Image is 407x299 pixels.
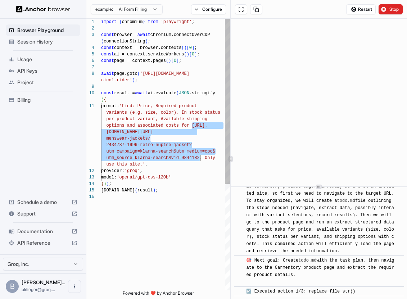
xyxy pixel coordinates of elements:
[86,32,94,38] div: 3
[171,58,173,63] span: [
[187,52,189,57] span: )
[17,228,69,235] span: Documentation
[17,67,77,74] span: API Keys
[145,39,148,44] span: )
[106,123,207,128] span: options and associated costs for [URL].
[6,208,80,219] div: Support
[17,79,77,86] span: Project
[104,39,145,44] span: connectionString
[17,27,77,34] span: Browser Playground
[192,52,194,57] span: 0
[148,39,150,44] span: ;
[106,181,109,186] span: )
[6,77,80,88] div: Project
[17,38,77,45] span: Session History
[104,181,106,186] span: )
[184,45,186,50] span: )
[114,58,166,63] span: page = context.pages
[101,97,104,102] span: (
[86,19,94,25] div: 1
[179,58,181,63] span: ;
[337,198,355,203] a: todo.md
[137,188,153,193] span: result
[17,56,77,63] span: Usage
[6,94,80,106] div: Billing
[106,162,145,167] span: use this site.'
[143,19,145,24] span: }
[298,258,316,263] a: todo.md
[86,45,94,51] div: 4
[379,4,403,14] button: Stop
[101,52,114,57] span: const
[101,181,104,186] span: }
[86,174,94,181] div: 13
[117,175,171,180] span: 'openai/gpt-oss-120b'
[104,97,106,102] span: {
[86,187,94,194] div: 15
[86,83,94,90] div: 9
[101,39,104,44] span: (
[189,52,192,57] span: [
[86,25,94,32] div: 2
[114,45,181,50] span: context = browser.contexts
[358,6,372,12] span: Restart
[6,226,80,237] div: Documentation
[106,142,192,148] span: 2434737-1996-retro-nuptse-jacket?
[86,103,94,109] div: 11
[119,104,197,109] span: 'Find: Price, Required product
[246,169,397,254] span: 💡 Thinking: The user wants detailed product information from a specific Garmentory product page. ...
[68,280,81,293] button: Open menu
[114,71,137,76] span: page.goto
[101,78,132,83] span: nicol-rider'
[174,58,176,63] span: 0
[106,117,207,122] span: per product variant, Available shipping
[106,110,220,115] span: variants (e.g. size, color), In stock status
[106,155,215,160] span: utm_source=klarna-search&vid=9844182. Only
[22,279,65,285] span: Benjamin Klieger
[250,4,262,14] button: Copy session ID
[235,4,247,14] button: Open in full screen
[101,71,114,76] span: await
[132,78,135,83] span: )
[194,52,197,57] span: ]
[86,51,94,58] div: 5
[17,239,69,246] span: API Reference
[194,45,197,50] span: ;
[101,188,135,193] span: [DOMAIN_NAME]
[17,199,69,206] span: Schedule a demo
[101,168,125,173] span: provider:
[86,58,94,64] div: 6
[189,45,192,50] span: 0
[22,287,55,292] span: bklieger@groq.com
[17,210,69,217] span: Support
[145,162,148,167] span: ,
[246,258,394,285] span: 🎯 Next goal: Create with the task plan, then navigate to the Garmentory product page and extract ...
[86,71,94,77] div: 8
[187,45,189,50] span: [
[161,19,192,24] span: 'playwright'
[6,65,80,77] div: API Keys
[155,188,158,193] span: ;
[135,91,148,96] span: await
[86,181,94,187] div: 14
[6,237,80,249] div: API Reference
[101,91,114,96] span: const
[181,45,184,50] span: (
[148,19,158,24] span: from
[176,91,179,96] span: (
[189,91,215,96] span: .stringify
[6,54,80,65] div: Usage
[140,168,143,173] span: ,
[106,136,150,141] span: menswear-jackets/
[137,32,150,37] span: await
[179,91,189,96] span: JSON
[148,91,176,96] span: ai.evaluate
[140,71,189,76] span: '[URL][DOMAIN_NAME]
[184,52,186,57] span: (
[106,149,215,154] span: utm_campaign=klarna-search&utm_medium=cpc&
[119,19,122,24] span: {
[135,188,137,193] span: (
[150,32,210,37] span: chromium.connectOverCDP
[153,188,155,193] span: )
[135,78,137,83] span: ;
